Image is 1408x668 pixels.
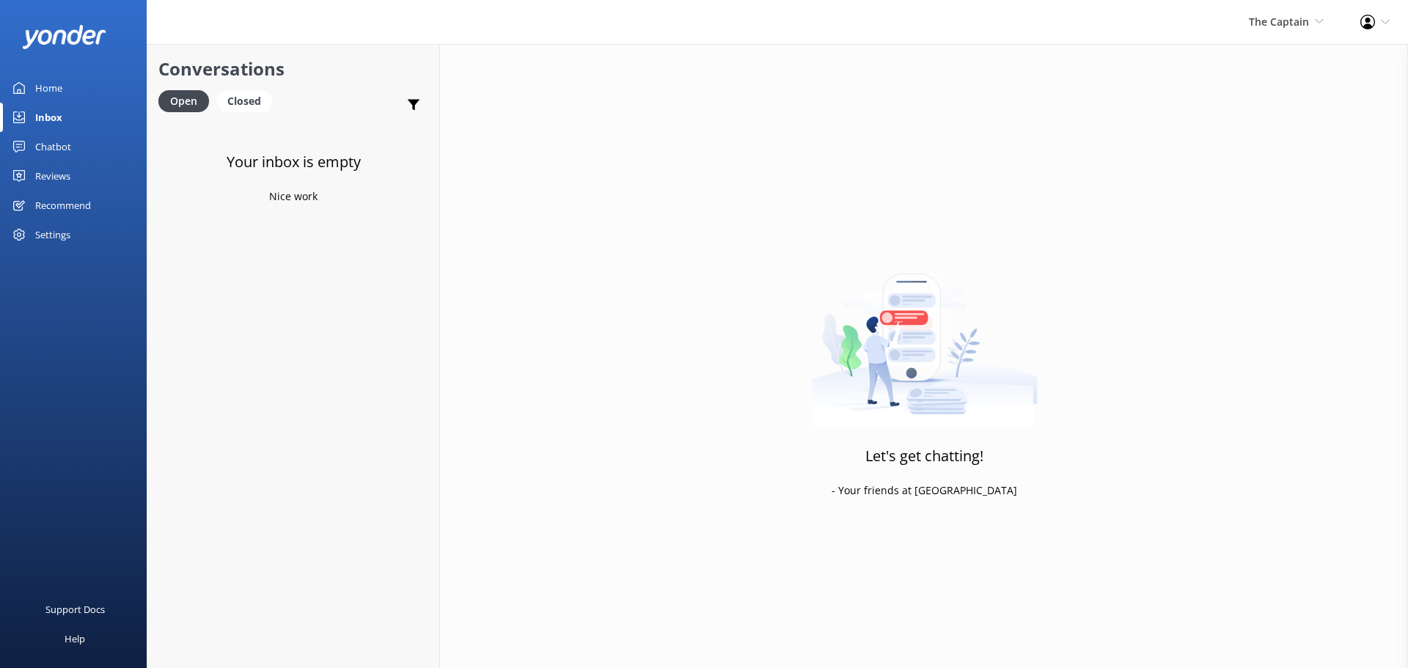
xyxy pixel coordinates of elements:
[216,90,272,112] div: Closed
[1249,15,1309,29] span: The Captain
[35,191,91,220] div: Recommend
[158,55,428,83] h2: Conversations
[35,161,70,191] div: Reviews
[158,92,216,109] a: Open
[22,25,106,49] img: yonder-white-logo.png
[216,92,279,109] a: Closed
[45,595,105,624] div: Support Docs
[227,150,361,174] h3: Your inbox is empty
[865,444,983,468] h3: Let's get chatting!
[832,482,1017,499] p: - Your friends at [GEOGRAPHIC_DATA]
[65,624,85,653] div: Help
[811,243,1038,426] img: artwork of a man stealing a conversation from at giant smartphone
[35,73,62,103] div: Home
[35,220,70,249] div: Settings
[158,90,209,112] div: Open
[35,103,62,132] div: Inbox
[35,132,71,161] div: Chatbot
[269,188,318,205] p: Nice work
